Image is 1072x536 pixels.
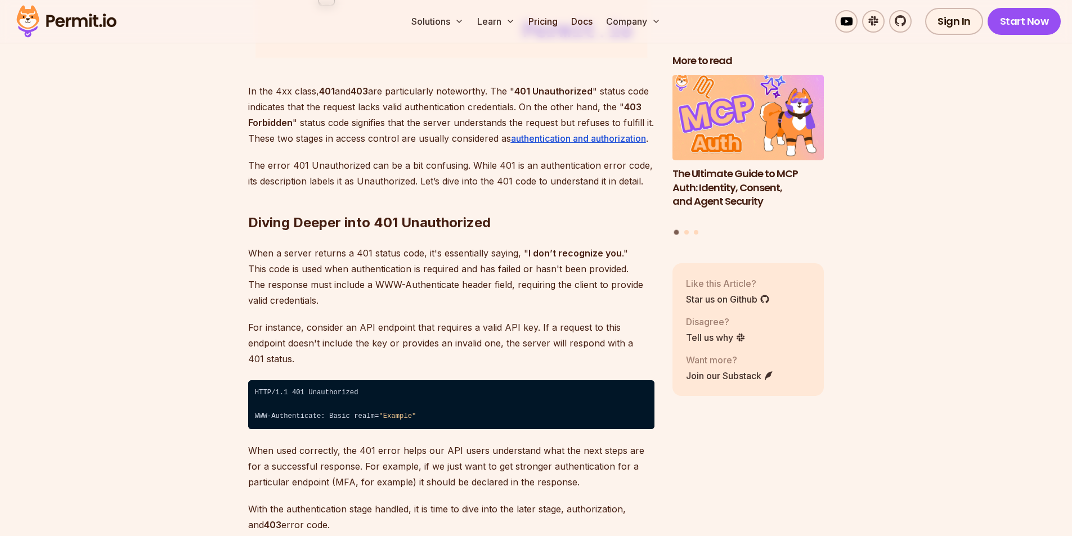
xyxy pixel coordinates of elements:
strong: 403 Forbidden [248,101,642,128]
strong: 403 [351,85,368,97]
a: Star us on Github [686,292,770,305]
h2: Diving Deeper into 401 Unauthorized [248,169,654,232]
strong: I don’t recognize you [528,247,622,259]
p: Like this Article? [686,276,770,290]
span: "Example" [379,412,416,420]
button: Go to slide 2 [684,229,689,234]
button: Company [602,10,665,33]
a: authentication and authorization [511,133,646,144]
li: 1 of 3 [672,75,824,223]
a: Join our Substack [686,368,774,382]
a: Tell us why [686,330,746,344]
a: Pricing [524,10,562,33]
button: Solutions [407,10,468,33]
p: When a server returns a 401 status code, it's essentially saying, " ." This code is used when aut... [248,245,654,308]
img: Permit logo [11,2,122,40]
p: When used correctly, the 401 error helps our API users understand what the next steps are for a s... [248,443,654,490]
a: Docs [567,10,597,33]
h2: More to read [672,54,824,68]
p: With the authentication stage handled, it is time to dive into the later stage, authorization, an... [248,501,654,533]
a: The Ultimate Guide to MCP Auth: Identity, Consent, and Agent SecurityThe Ultimate Guide to MCP Au... [672,75,824,223]
div: Posts [672,75,824,236]
strong: 403 [264,519,281,530]
button: Go to slide 1 [674,229,679,235]
h3: The Ultimate Guide to MCP Auth: Identity, Consent, and Agent Security [672,166,824,208]
img: The Ultimate Guide to MCP Auth: Identity, Consent, and Agent Security [672,75,824,160]
a: Sign In [925,8,983,35]
strong: 401 Unauthorized [514,85,593,97]
strong: 401 [319,85,335,97]
p: Disagree? [686,314,746,328]
p: For instance, consider an API endpoint that requires a valid API key. If a request to this endpoi... [248,319,654,367]
p: The error 401 Unauthorized can be a bit confusing. While 401 is an authentication error code, its... [248,157,654,189]
a: Start Now [988,8,1061,35]
button: Go to slide 3 [694,229,698,234]
p: In the 4xx class, and are particularly noteworthy. The " " status code indicates that the request... [248,83,654,146]
code: HTTP/1.1 401 Unauthorized ⁠ WWW-Authenticate: Basic realm= [248,380,654,430]
button: Learn [473,10,519,33]
p: Want more? [686,353,774,366]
